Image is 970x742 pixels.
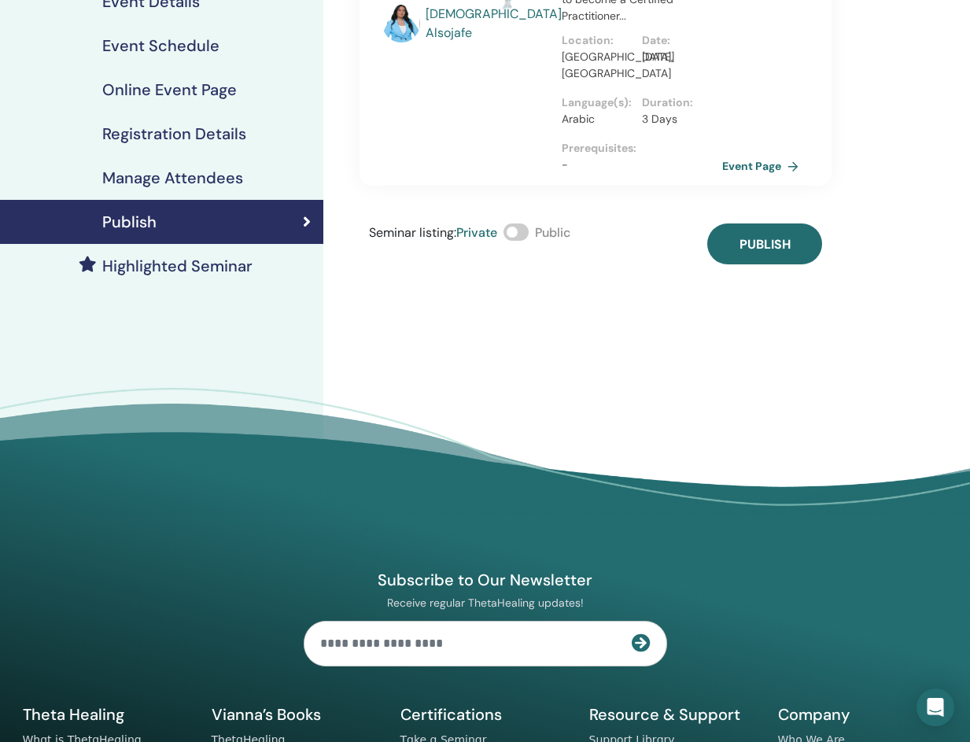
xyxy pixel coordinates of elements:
p: Arabic [562,111,633,127]
p: Prerequisites : [562,140,722,157]
h4: Online Event Page [102,80,237,99]
span: Public [535,224,570,241]
span: Seminar listing : [369,224,456,241]
p: [GEOGRAPHIC_DATA], [GEOGRAPHIC_DATA] [562,49,633,82]
img: default.jpg [382,5,420,42]
h4: Publish [102,212,157,231]
span: Publish [739,236,791,253]
h4: Event Schedule [102,36,219,55]
span: Private [456,224,497,241]
h4: Subscribe to Our Newsletter [304,570,667,590]
h4: Highlighted Seminar [102,257,253,275]
p: Language(s) : [562,94,633,111]
p: Date : [642,32,713,49]
div: Open Intercom Messenger [917,688,954,726]
a: Event Page [722,154,805,178]
p: Location : [562,32,633,49]
h5: Vianna’s Books [212,704,382,725]
a: [DEMOGRAPHIC_DATA] Alsojafe [426,5,546,42]
button: Publish [707,223,822,264]
p: Duration : [642,94,713,111]
p: - [562,157,722,173]
p: 3 Days [642,111,713,127]
h5: Resource & Support [589,704,759,725]
h5: Certifications [400,704,570,725]
h5: Theta Healing [23,704,193,725]
h4: Registration Details [102,124,246,143]
h4: Manage Attendees [102,168,243,187]
p: Receive regular ThetaHealing updates! [304,596,667,610]
p: [DATE] [642,49,713,65]
h5: Company [778,704,948,725]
